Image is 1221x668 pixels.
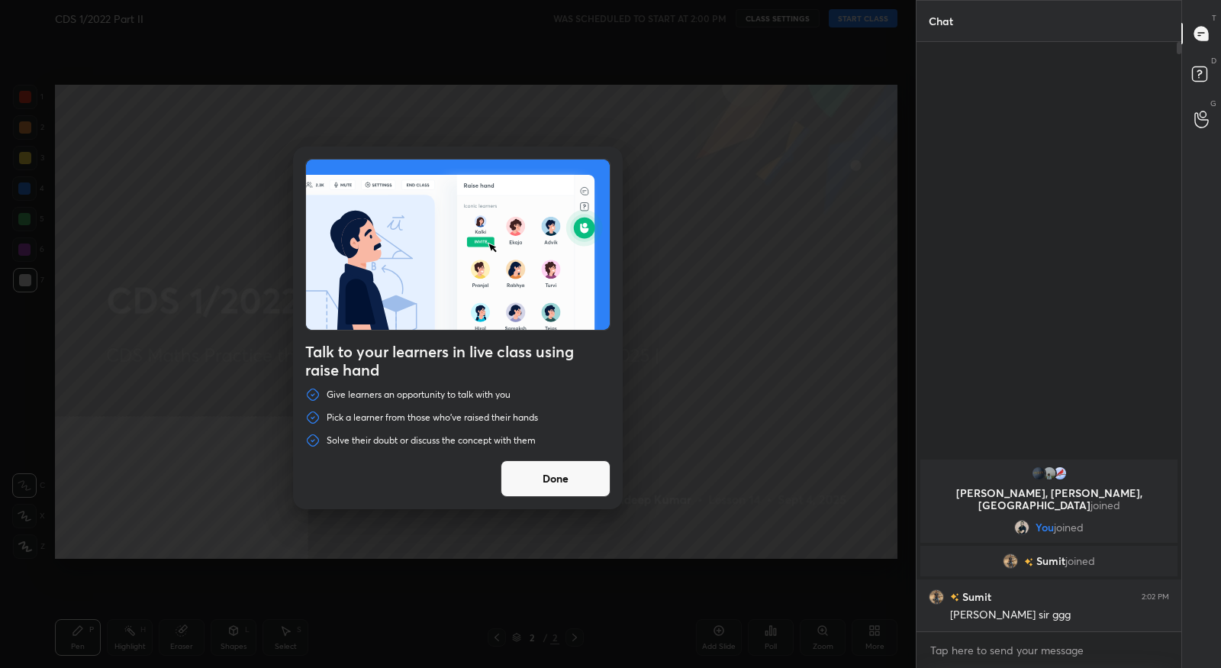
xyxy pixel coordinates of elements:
p: T [1212,12,1216,24]
p: G [1210,98,1216,109]
span: You [1036,521,1054,534]
img: preRahAdop.42c3ea74.svg [306,160,610,330]
img: 00f7a73387f642cd9021a4fdac7b74e8.jpg [1014,520,1029,535]
img: 3 [1052,466,1068,481]
img: 63821f427c1e4e85bac061cb4881c111.jpg [1003,553,1018,569]
span: Sumit [1036,555,1065,567]
img: no-rating-badge.077c3623.svg [1024,558,1033,566]
p: Solve their doubt or discuss the concept with them [327,434,536,447]
div: grid [917,457,1181,632]
h6: Sumit [959,589,991,605]
img: no-rating-badge.077c3623.svg [950,593,959,602]
span: joined [1065,555,1095,567]
img: 82530134e3804733bf83b44f553e9300.51955040_3 [1031,466,1046,481]
p: Chat [917,1,965,41]
div: 2:02 PM [1142,592,1169,602]
h4: Talk to your learners in live class using raise hand [305,343,610,379]
button: Done [501,460,610,497]
p: Pick a learner from those who've raised their hands [327,411,538,424]
p: D [1211,55,1216,66]
p: [PERSON_NAME], [PERSON_NAME], [GEOGRAPHIC_DATA] [929,487,1168,511]
div: [PERSON_NAME] sir ggg [950,608,1169,623]
p: Give learners an opportunity to talk with you [327,389,511,401]
span: joined [1054,521,1084,534]
img: caec7086a1fb48388f6363317b499922.jpg [1042,466,1057,481]
span: joined [1091,498,1120,512]
img: 63821f427c1e4e85bac061cb4881c111.jpg [929,589,944,605]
